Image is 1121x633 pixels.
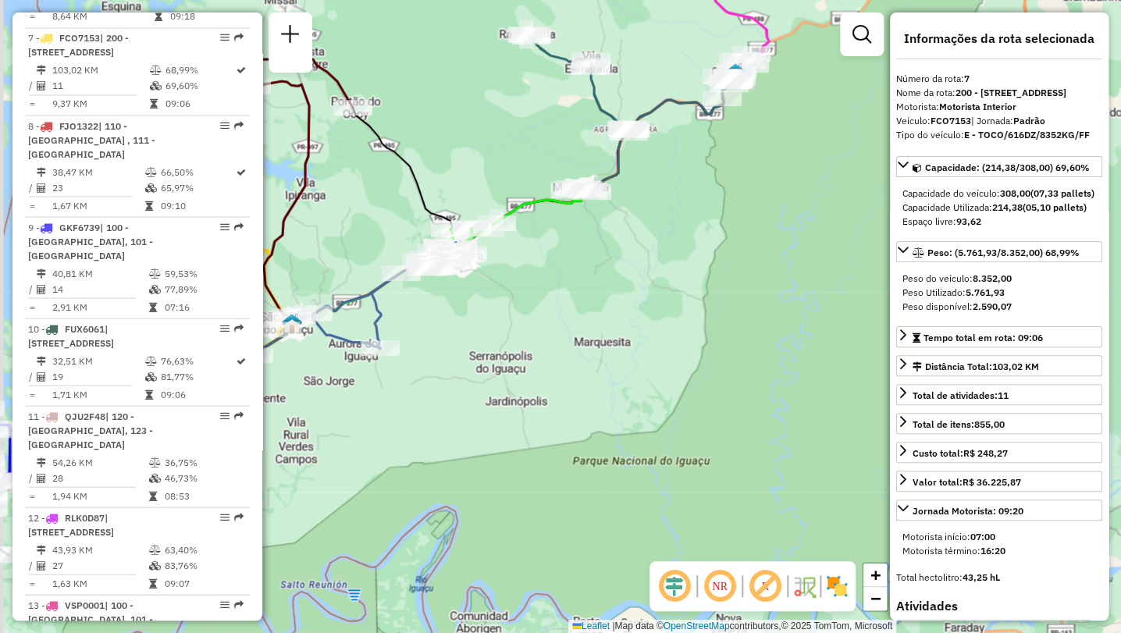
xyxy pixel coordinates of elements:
[846,19,877,50] a: Exibir filtros
[28,470,36,485] td: /
[37,183,46,192] i: Total de Atividades
[28,281,36,297] td: /
[52,368,144,384] td: 19
[725,62,746,83] img: Céu Azul
[896,86,1102,100] div: Nome da rota:
[52,299,148,315] td: 2,91 KM
[159,180,235,195] td: 65,97%
[144,389,152,399] i: Tempo total em rota
[28,180,36,195] td: /
[964,73,970,84] strong: 7
[52,9,154,24] td: 8,64 KM
[612,621,614,631] span: |
[28,575,36,591] td: =
[896,524,1102,564] div: Jornada Motorista: 09:20
[974,418,1005,430] strong: 855,00
[149,284,161,293] i: % de utilização da cubagem
[28,9,36,24] td: =
[144,201,152,210] i: Tempo total em rota
[656,567,693,605] span: Ocultar deslocamento
[52,488,148,503] td: 1,94 KM
[237,66,246,75] i: Rota otimizada
[282,313,302,333] img: São Miguel
[149,578,157,588] i: Tempo total em rota
[37,356,46,365] i: Distância Total
[28,511,114,537] span: | [STREET_ADDRESS]
[992,361,1039,372] span: 103,02 KM
[973,300,1012,312] strong: 2.590,07
[150,66,162,75] i: % de utilização do peso
[159,353,235,368] td: 76,63%
[824,574,849,599] img: Exibir/Ocultar setores
[913,418,1005,432] div: Total de itens:
[896,180,1102,235] div: Capacidade: (214,38/308,00) 69,60%
[52,265,148,281] td: 40,81 KM
[28,119,155,159] span: 8 -
[792,574,817,599] img: Fluxo de ruas
[155,12,162,21] i: Tempo total em rota
[746,567,784,605] span: Exibir rótulo
[1030,187,1094,199] strong: (07,33 pallets)
[939,101,1016,112] strong: Motorista Interior
[52,454,148,470] td: 54,26 KM
[144,356,156,365] i: % de utilização do peso
[165,78,235,94] td: 69,60%
[896,241,1102,262] a: Peso: (5.761,93/8.352,00) 68,99%
[896,128,1102,142] div: Tipo do veículo:
[164,281,243,297] td: 77,89%
[220,120,230,130] em: Opções
[963,447,1008,459] strong: R$ 248,27
[144,183,156,192] i: % de utilização da cubagem
[52,164,144,180] td: 38,47 KM
[52,557,148,573] td: 27
[28,368,36,384] td: /
[52,180,144,195] td: 23
[52,542,148,557] td: 43,93 KM
[52,281,148,297] td: 14
[913,504,1023,518] div: Jornada Motorista: 09:20
[1013,115,1045,126] strong: Padrão
[925,162,1090,173] span: Capacidade: (214,38/308,00) 69,60%
[37,560,46,570] i: Total de Atividades
[902,530,1096,544] div: Motorista início:
[149,457,161,467] i: % de utilização do peso
[896,156,1102,177] a: Capacidade: (214,38/308,00) 69,60%
[159,386,235,402] td: 09:06
[446,240,466,260] img: Medianeira
[28,78,36,94] td: /
[896,355,1102,376] a: Distância Total:103,02 KM
[65,599,105,610] span: VSP0001
[902,187,1096,201] div: Capacidade do veículo:
[963,476,1021,488] strong: R$ 36.225,87
[896,326,1102,347] a: Tempo total em rota: 09:06
[980,545,1005,557] strong: 16:20
[164,488,243,503] td: 08:53
[149,302,157,311] i: Tempo total em rota
[28,410,153,450] span: | 120 - [GEOGRAPHIC_DATA], 123 - [GEOGRAPHIC_DATA]
[28,557,36,573] td: /
[275,19,306,54] a: Nova sessão e pesquisa
[28,119,155,159] span: | 110 - [GEOGRAPHIC_DATA] , 111 - [GEOGRAPHIC_DATA]
[956,215,981,227] strong: 93,62
[164,470,243,485] td: 46,73%
[164,265,243,281] td: 59,53%
[65,322,105,334] span: FUX6061
[59,119,98,131] span: FJO1322
[159,197,235,213] td: 09:10
[52,78,149,94] td: 11
[237,167,246,176] i: Rota otimizada
[896,442,1102,463] a: Custo total:R$ 248,27
[896,265,1102,320] div: Peso: (5.761,93/8.352,00) 68,99%
[896,114,1102,128] div: Veículo:
[902,300,1096,314] div: Peso disponível:
[863,587,887,610] a: Zoom out
[149,545,161,554] i: % de utilização do peso
[234,222,244,231] em: Rota exportada
[37,545,46,554] i: Distância Total
[59,221,100,233] span: GKF6739
[37,167,46,176] i: Distância Total
[52,575,148,591] td: 1,63 KM
[234,120,244,130] em: Rota exportada
[220,33,230,42] em: Opções
[956,87,1066,98] strong: 200 - [STREET_ADDRESS]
